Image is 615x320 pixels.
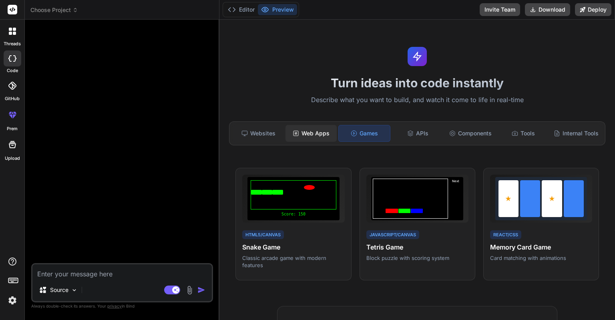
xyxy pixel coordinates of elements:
img: attachment [185,286,194,295]
button: Invite Team [480,3,520,16]
div: Score: 150 [251,211,336,217]
div: Internal Tools [551,125,602,142]
p: Block puzzle with scoring system [366,254,468,262]
div: APIs [392,125,443,142]
div: Next [450,179,462,219]
button: Preview [258,4,297,15]
div: JavaScript/Canvas [366,230,419,239]
div: Websites [233,125,284,142]
img: settings [6,294,19,307]
label: prem [7,125,18,132]
div: Games [338,125,390,142]
div: Tools [498,125,549,142]
button: Editor [225,4,258,15]
label: Upload [5,155,20,162]
div: Components [445,125,496,142]
p: Classic arcade game with modern features [242,254,344,269]
p: Always double-check its answers. Your in Bind [31,302,213,310]
button: Deploy [575,3,611,16]
p: Describe what you want to build, and watch it come to life in real-time [224,95,610,105]
h1: Turn ideas into code instantly [224,76,610,90]
img: Pick Models [71,287,78,294]
label: GitHub [5,95,20,102]
h4: Snake Game [242,242,344,252]
p: Source [50,286,68,294]
label: code [7,67,18,74]
span: privacy [107,304,122,308]
div: Web Apps [285,125,337,142]
img: icon [197,286,205,294]
div: HTML5/Canvas [242,230,284,239]
span: Choose Project [30,6,78,14]
h4: Memory Card Game [490,242,592,252]
p: Card matching with animations [490,254,592,262]
button: Download [525,3,570,16]
div: React/CSS [490,230,521,239]
h4: Tetris Game [366,242,468,252]
label: threads [4,40,21,47]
